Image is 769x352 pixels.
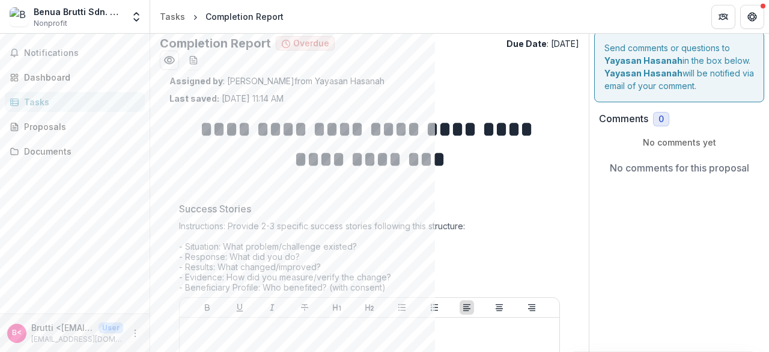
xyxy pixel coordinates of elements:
[169,93,219,103] strong: Last saved:
[12,329,22,337] div: Brutti <bruttibesi@gmail.com>
[24,71,135,84] div: Dashboard
[128,5,145,29] button: Open entity switcher
[24,96,135,108] div: Tasks
[293,39,329,49] span: Overdue
[10,7,29,26] img: Benua Brutti Sdn. Bhd.
[362,300,377,315] button: Heading 2
[31,321,94,334] p: Brutti <[EMAIL_ADDRESS][DOMAIN_NAME]>
[604,68,682,78] strong: Yayasan Hasanah
[297,300,312,315] button: Strike
[610,161,749,175] p: No comments for this proposal
[200,300,214,315] button: Bold
[169,76,223,86] strong: Assigned by
[169,92,284,105] p: [DATE] 11:14 AM
[179,221,560,297] div: Instructions: Provide 2-3 specific success stories following this structure: - Situation: What pr...
[233,300,247,315] button: Underline
[179,202,251,216] p: Success Stories
[24,120,135,133] div: Proposals
[5,67,145,87] a: Dashboard
[711,5,735,29] button: Partners
[160,51,179,70] button: Preview 700e09f3-8d64-40b2-83e8-0581f0da0ea9.pdf
[160,36,271,51] h2: Completion Report
[740,5,764,29] button: Get Help
[205,10,284,23] div: Completion Report
[184,51,203,70] button: download-word-button
[506,37,579,50] p: : [DATE]
[604,55,682,66] strong: Yayasan Hasanah
[34,18,67,29] span: Nonprofit
[5,43,145,63] button: Notifications
[427,300,442,315] button: Ordered List
[330,300,344,315] button: Heading 1
[31,334,123,345] p: [EMAIL_ADDRESS][DOMAIN_NAME]
[594,31,764,102] div: Send comments or questions to in the box below. will be notified via email of your comment.
[658,114,664,125] span: 0
[169,75,570,87] p: : [PERSON_NAME] from Yayasan Hasanah
[5,92,145,112] a: Tasks
[128,326,142,341] button: More
[99,323,123,333] p: User
[492,300,506,315] button: Align Center
[460,300,474,315] button: Align Left
[34,5,123,18] div: Benua Brutti Sdn. Bhd.
[160,10,185,23] div: Tasks
[155,8,288,25] nav: breadcrumb
[599,113,648,125] h2: Comments
[524,300,539,315] button: Align Right
[506,39,547,49] strong: Due Date
[24,145,135,158] div: Documents
[599,136,759,149] p: No comments yet
[5,117,145,137] a: Proposals
[24,48,140,58] span: Notifications
[155,8,190,25] a: Tasks
[395,300,409,315] button: Bullet List
[5,141,145,161] a: Documents
[265,300,279,315] button: Italicize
